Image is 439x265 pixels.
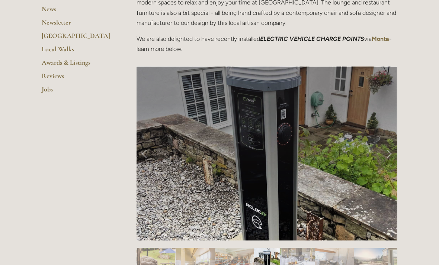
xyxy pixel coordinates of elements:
a: Reviews [42,72,113,85]
a: Monta [372,35,389,42]
a: Jobs [42,85,113,98]
a: Local Walks [42,45,113,58]
a: Newsletter [42,18,113,32]
a: Next Slide [381,142,397,165]
a: News [42,5,113,18]
a: Awards & Listings [42,58,113,72]
em: ELECTRIC VEHICLE CHARGE POINTS [260,35,364,42]
a: [GEOGRAPHIC_DATA] [42,32,113,45]
p: We are also delighted to have recently installed via - learn more below. [137,34,397,54]
a: Previous Slide [137,142,153,165]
